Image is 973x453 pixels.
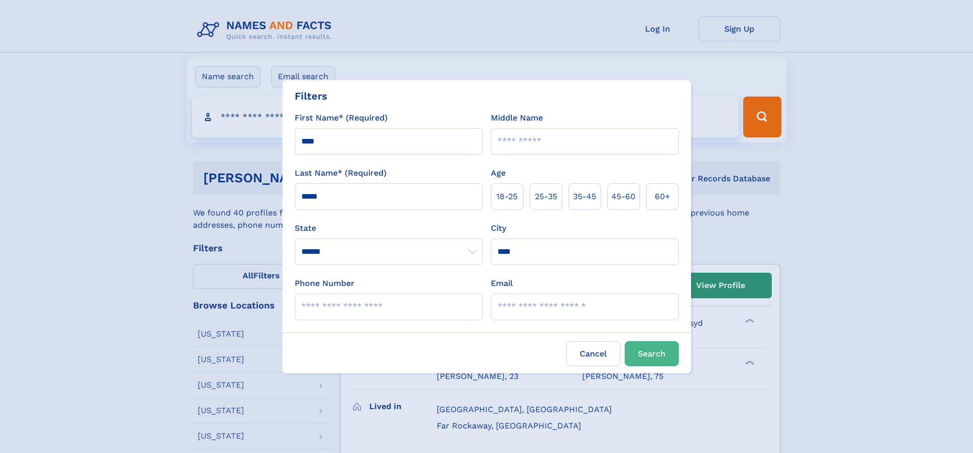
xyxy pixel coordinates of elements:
[535,190,557,203] span: 25‑35
[491,222,506,234] label: City
[566,341,621,366] label: Cancel
[295,277,354,290] label: Phone Number
[625,341,679,366] button: Search
[491,112,543,124] label: Middle Name
[295,112,388,124] label: First Name* (Required)
[491,167,506,179] label: Age
[491,277,513,290] label: Email
[295,222,483,234] label: State
[655,190,670,203] span: 60+
[496,190,517,203] span: 18‑25
[295,167,387,179] label: Last Name* (Required)
[573,190,596,203] span: 35‑45
[295,88,327,104] div: Filters
[611,190,635,203] span: 45‑60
